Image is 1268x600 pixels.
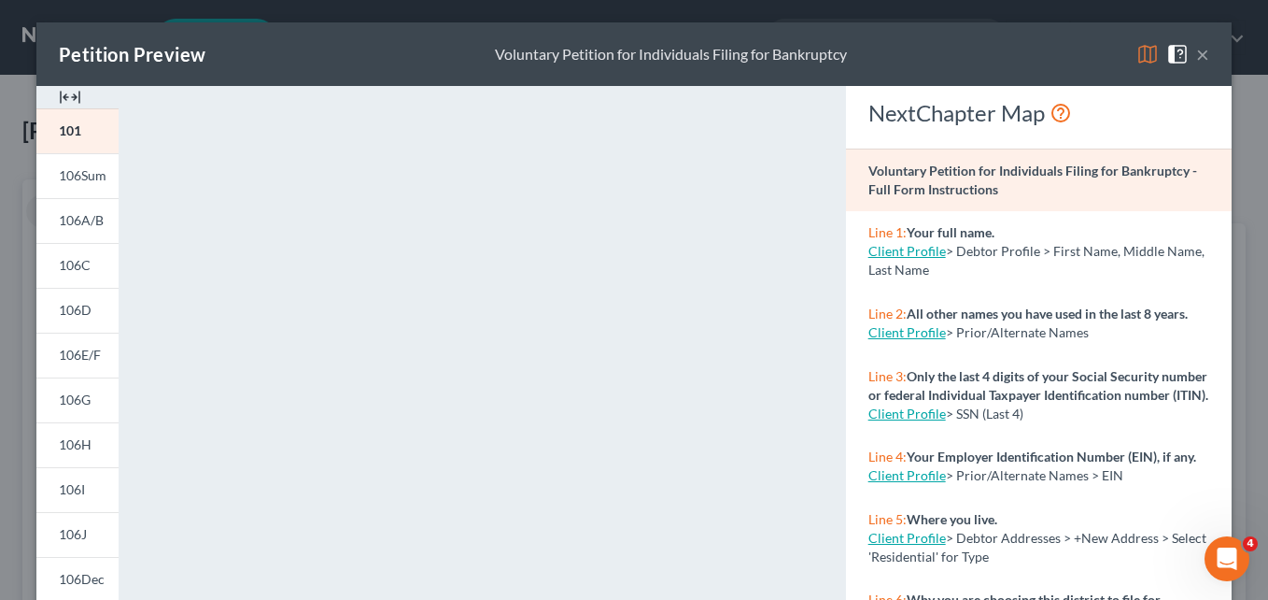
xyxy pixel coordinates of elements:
img: help-close-5ba153eb36485ed6c1ea00a893f15db1cb9b99d6cae46e1a8edb6c62d00a1a76.svg [1166,43,1189,65]
span: 106I [59,481,85,497]
span: Line 1: [868,224,907,240]
strong: Voluntary Petition for Individuals Filing for Bankruptcy - Full Form Instructions [868,163,1197,197]
span: Line 5: [868,511,907,527]
a: Client Profile [868,243,946,259]
a: Client Profile [868,324,946,340]
a: Client Profile [868,530,946,546]
strong: All other names you have used in the last 8 years. [907,306,1188,321]
span: 106A/B [59,212,104,228]
span: > Prior/Alternate Names [946,324,1089,340]
div: Voluntary Petition for Individuals Filing for Bankruptcy [495,44,847,65]
strong: Your full name. [907,224,994,240]
strong: Where you live. [907,511,997,527]
button: × [1196,43,1209,65]
a: 106J [36,512,119,557]
a: 106C [36,243,119,288]
img: map-eea8200ae884c6f1103ae1953ef3d486a96c86aabb227e865a55264e3737af1f.svg [1136,43,1159,65]
a: Client Profile [868,467,946,483]
a: 106G [36,378,119,422]
div: Petition Preview [59,41,205,67]
span: > Prior/Alternate Names > EIN [946,467,1123,483]
a: Client Profile [868,406,946,421]
img: expand-e0f6d898513216a626fdd78e52531dac95497ffd26381d4c15ee2fc46db09dca.svg [59,86,81,108]
span: 106E/F [59,347,101,363]
a: 106E/F [36,333,119,378]
a: 106Sum [36,153,119,198]
span: 4 [1243,536,1258,551]
span: 106J [59,526,87,542]
span: Line 3: [868,368,907,384]
strong: Only the last 4 digits of your Social Security number or federal Individual Taxpayer Identificati... [868,368,1208,403]
a: 101 [36,108,119,153]
span: 106Sum [59,167,106,183]
span: 106C [59,257,91,273]
span: > Debtor Profile > First Name, Middle Name, Last Name [868,243,1205,278]
a: 106D [36,288,119,333]
span: 106H [59,436,92,452]
div: NextChapter Map [868,98,1209,128]
span: 101 [59,122,81,138]
span: Line 4: [868,449,907,464]
span: 106G [59,392,91,407]
a: 106I [36,467,119,512]
iframe: Intercom live chat [1205,536,1249,581]
span: Line 2: [868,306,907,321]
span: > Debtor Addresses > +New Address > Select 'Residential' for Type [868,530,1206,564]
span: 106Dec [59,571,105,587]
strong: Your Employer Identification Number (EIN), if any. [907,449,1196,464]
span: 106D [59,302,92,318]
a: 106A/B [36,198,119,243]
span: > SSN (Last 4) [946,406,1023,421]
a: 106H [36,422,119,467]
